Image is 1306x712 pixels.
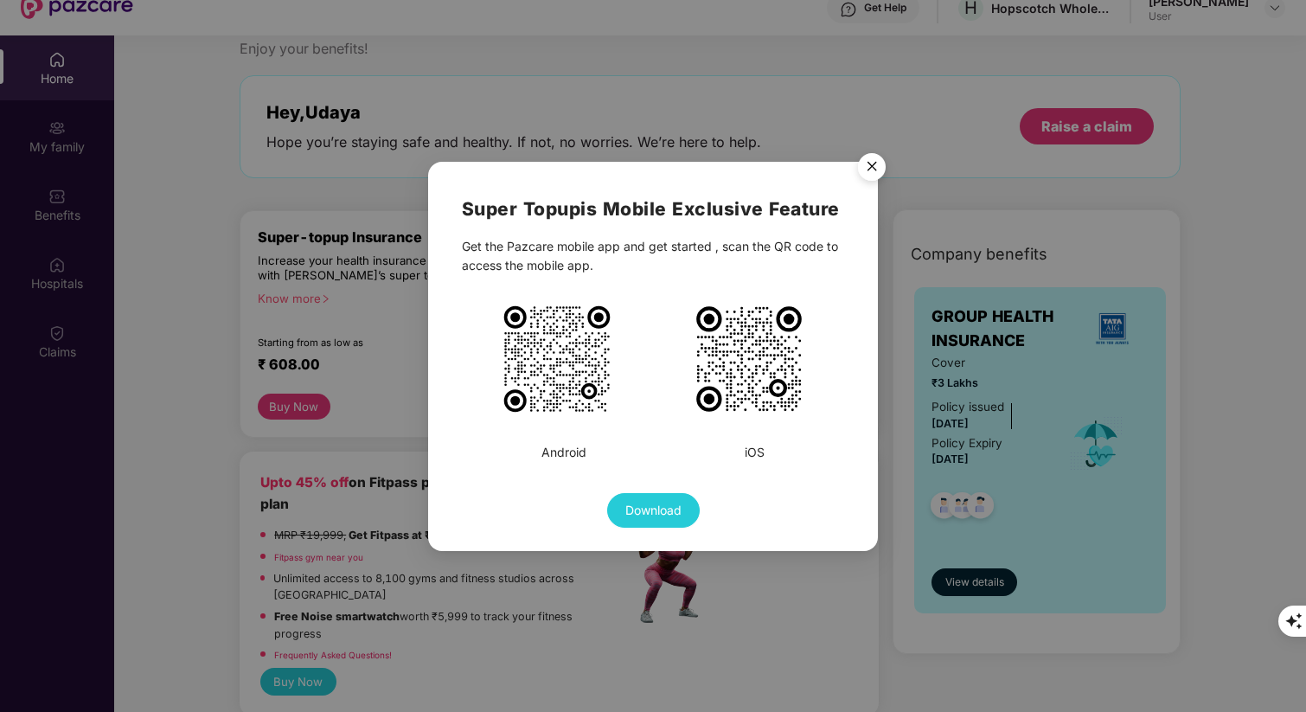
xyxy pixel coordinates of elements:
[693,303,805,415] img: PiA8c3ZnIHdpZHRoPSIxMDIzIiBoZWlnaHQ9IjEwMjMiIHZpZXdCb3g9Ii0xIC0xIDMxIDMxIiB4bWxucz0iaHR0cDovL3d3d...
[462,237,845,275] div: Get the Pazcare mobile app and get started , scan the QR code to access the mobile app.
[745,443,765,462] div: iOS
[625,501,682,520] span: Download
[607,493,700,528] button: Download
[848,145,896,194] img: svg+xml;base64,PHN2ZyB4bWxucz0iaHR0cDovL3d3dy53My5vcmcvMjAwMC9zdmciIHdpZHRoPSI1NiIgaGVpZ2h0PSI1Ni...
[541,443,586,462] div: Android
[462,195,845,223] h2: Super Topup is Mobile Exclusive Feature
[501,303,613,415] img: PiA8c3ZnIHdpZHRoPSIxMDE1IiBoZWlnaHQ9IjEwMTUiIHZpZXdCb3g9Ii0xIC0xIDM1IDM1IiB4bWxucz0iaHR0cDovL3d3d...
[848,145,894,192] button: Close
